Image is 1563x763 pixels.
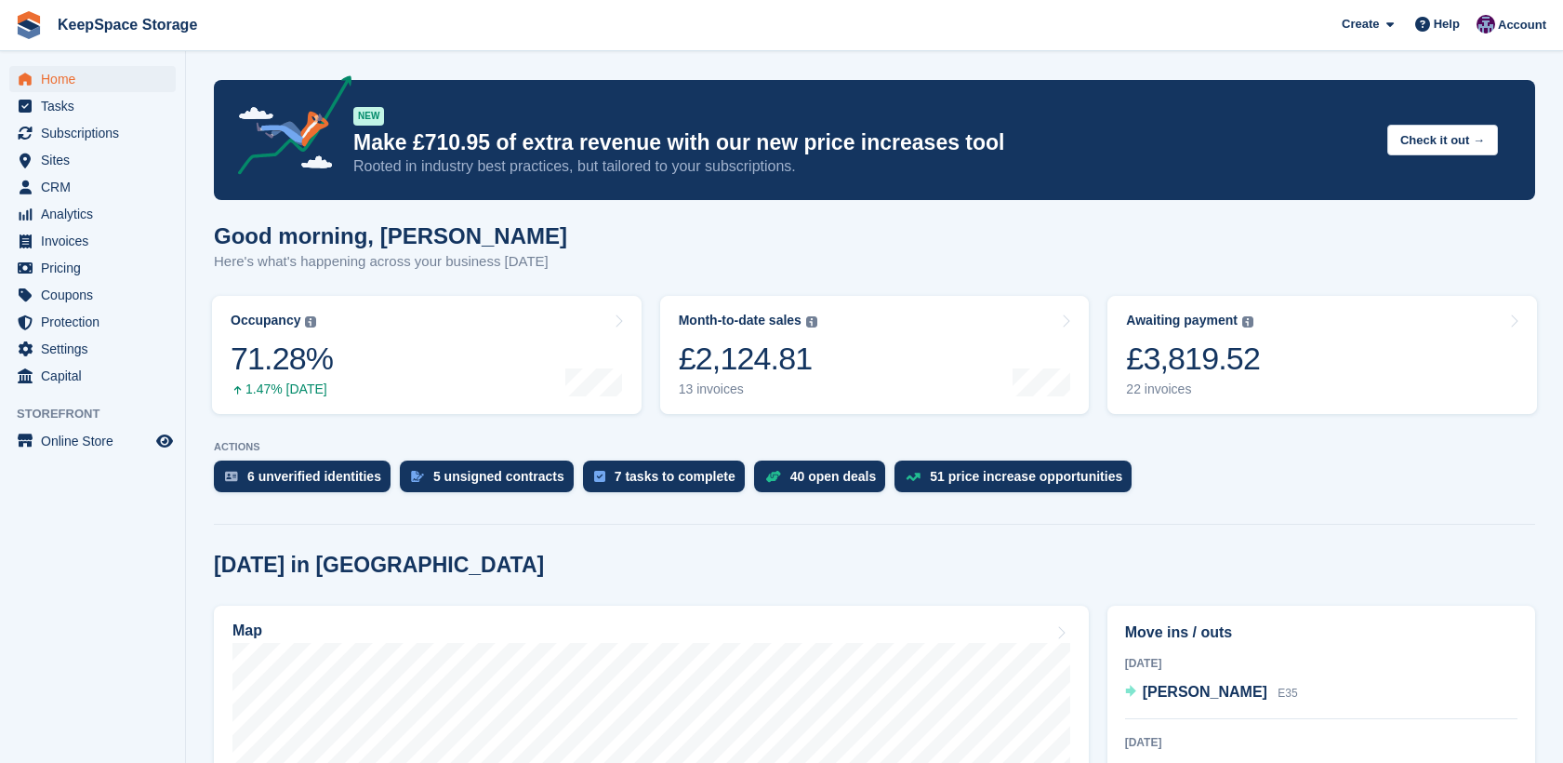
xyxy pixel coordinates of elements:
div: NEW [353,107,384,126]
a: 6 unverified identities [214,461,400,502]
a: menu [9,336,176,362]
h2: [DATE] in [GEOGRAPHIC_DATA] [214,553,544,578]
span: Protection [41,309,152,335]
span: CRM [41,174,152,200]
span: Online Store [41,428,152,454]
a: Month-to-date sales £2,124.81 13 invoices [660,296,1090,414]
span: Settings [41,336,152,362]
img: icon-info-grey-7440780725fd019a000dd9b08b2336e03edf1995a4989e88bcd33f0948082b44.svg [806,316,817,328]
div: 13 invoices [679,381,817,397]
a: menu [9,363,176,389]
span: Capital [41,363,152,389]
div: Occupancy [231,313,300,328]
a: Awaiting payment £3,819.52 22 invoices [1107,296,1537,414]
span: Invoices [41,228,152,254]
a: Occupancy 71.28% 1.47% [DATE] [212,296,642,414]
div: 6 unverified identities [247,469,381,484]
div: 71.28% [231,340,333,378]
img: deal-1b604bf984904fb50ccaf53a9ad4b4a5d6e5aea283cecdc64d6e3604feb123c2.svg [765,470,781,483]
img: price_increase_opportunities-93ffe204e8149a01c8c9dc8f82e8f89637d9d84a8eef4429ea346261dce0b2c0.svg [906,473,921,481]
a: KeepSpace Storage [50,9,205,40]
span: Create [1342,15,1379,33]
a: menu [9,66,176,92]
div: Month-to-date sales [679,313,801,328]
a: [PERSON_NAME] E35 [1125,681,1298,705]
span: E35 [1278,687,1297,700]
div: 40 open deals [790,469,877,484]
h1: Good morning, [PERSON_NAME] [214,223,567,248]
a: menu [9,201,176,227]
a: menu [9,174,176,200]
h2: Move ins / outs [1125,622,1517,644]
a: 51 price increase opportunities [894,461,1141,502]
img: icon-info-grey-7440780725fd019a000dd9b08b2336e03edf1995a4989e88bcd33f0948082b44.svg [1242,316,1253,328]
div: £3,819.52 [1126,340,1260,378]
img: contract_signature_icon-13c848040528278c33f63329250d36e43548de30e8caae1d1a13099fd9432cc5.svg [411,471,424,482]
div: 7 tasks to complete [615,469,735,484]
div: 5 unsigned contracts [433,469,564,484]
span: [PERSON_NAME] [1143,684,1267,700]
p: Make £710.95 of extra revenue with our new price increases tool [353,129,1372,156]
a: menu [9,282,176,308]
button: Check it out → [1387,125,1498,155]
img: stora-icon-8386f47178a22dfd0bd8f6a31ec36ba5ce8667c1dd55bd0f319d3a0aa187defe.svg [15,11,43,39]
span: Pricing [41,255,152,281]
a: 40 open deals [754,461,895,502]
span: Storefront [17,405,185,423]
p: ACTIONS [214,441,1535,453]
div: 22 invoices [1126,381,1260,397]
a: menu [9,309,176,335]
h2: Map [232,622,262,639]
div: [DATE] [1125,655,1517,672]
a: Preview store [153,430,176,452]
a: menu [9,93,176,119]
span: Analytics [41,201,152,227]
div: 51 price increase opportunities [930,469,1122,484]
p: Rooted in industry best practices, but tailored to your subscriptions. [353,156,1372,177]
a: menu [9,147,176,173]
div: Awaiting payment [1126,313,1238,328]
img: verify_identity-adf6edd0f0f0b5bbfe63781bf79b02c33cf7c696d77639b501bdc392416b5a36.svg [225,471,238,482]
a: 7 tasks to complete [583,461,754,502]
img: Charlotte Jobling [1477,15,1495,33]
a: menu [9,120,176,146]
span: Coupons [41,282,152,308]
div: 1.47% [DATE] [231,381,333,397]
img: icon-info-grey-7440780725fd019a000dd9b08b2336e03edf1995a4989e88bcd33f0948082b44.svg [305,316,316,328]
span: Account [1498,16,1546,34]
p: Here's what's happening across your business [DATE] [214,251,567,273]
span: Sites [41,147,152,173]
a: menu [9,428,176,454]
a: menu [9,255,176,281]
img: task-75834270c22a3079a89374b754ae025e5fb1db73e45f91037f5363f120a921f8.svg [594,471,605,482]
div: [DATE] [1125,734,1517,751]
span: Home [41,66,152,92]
span: Tasks [41,93,152,119]
img: price-adjustments-announcement-icon-8257ccfd72463d97f412b2fc003d46551f7dbcb40ab6d574587a9cd5c0d94... [222,75,352,181]
a: menu [9,228,176,254]
div: £2,124.81 [679,340,817,378]
span: Help [1434,15,1460,33]
span: Subscriptions [41,120,152,146]
a: 5 unsigned contracts [400,461,583,502]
